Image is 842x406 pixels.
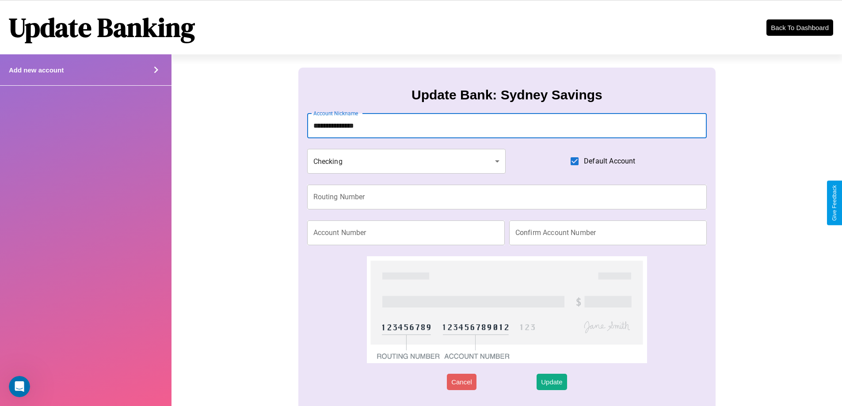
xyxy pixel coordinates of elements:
button: Back To Dashboard [766,19,833,36]
h3: Update Bank: Sydney Savings [411,87,602,102]
div: Give Feedback [831,185,838,221]
button: Update [537,374,567,390]
div: Checking [307,149,506,174]
h1: Update Banking [9,9,195,46]
span: Default Account [584,156,635,167]
button: Cancel [447,374,476,390]
h4: Add new account [9,66,64,74]
iframe: Intercom live chat [9,376,30,397]
label: Account Nickname [313,110,358,117]
img: check [367,256,647,363]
